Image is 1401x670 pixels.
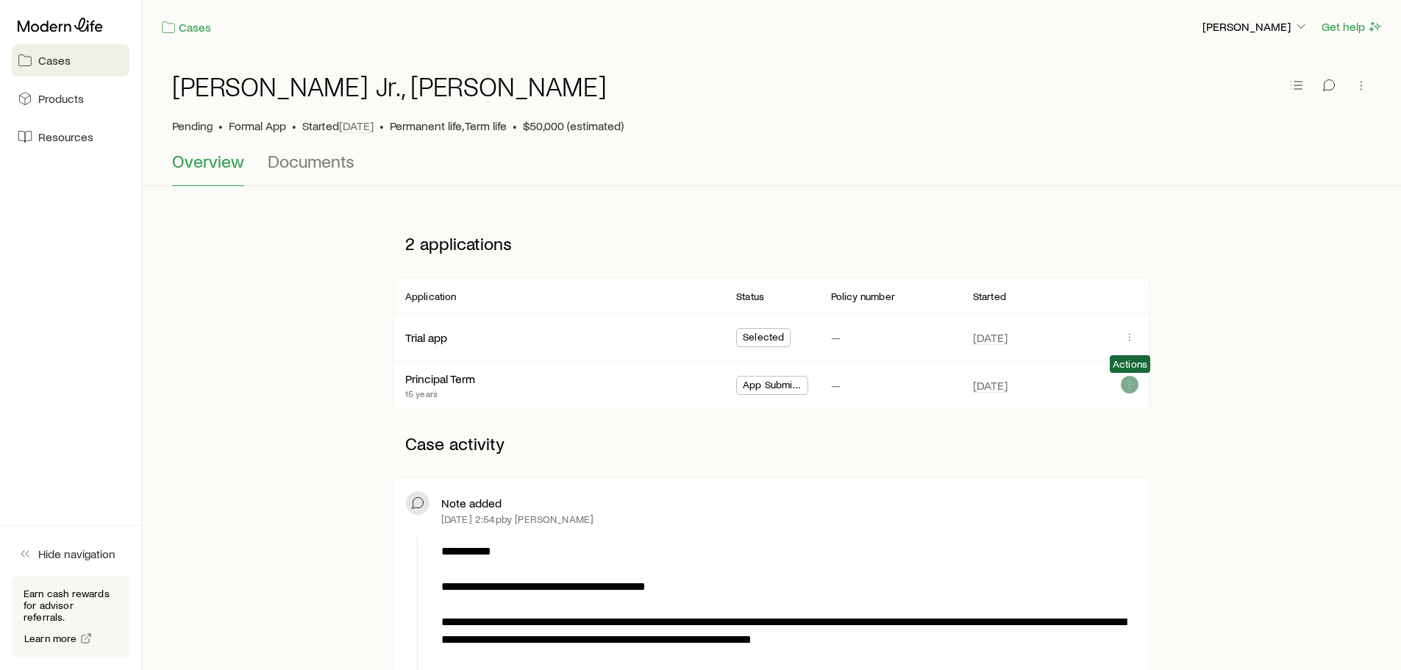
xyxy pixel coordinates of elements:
span: Permanent life, Term life [390,118,507,133]
span: • [513,118,517,133]
span: App Submitted [743,379,802,394]
a: Products [12,82,129,115]
p: Application [405,291,457,302]
p: Case activity [393,421,1150,466]
div: Earn cash rewards for advisor referrals.Learn more [12,576,129,658]
button: Hide navigation [12,538,129,570]
span: Selected [743,331,784,346]
p: 2 applications [393,221,1150,265]
span: • [218,118,223,133]
a: Cases [160,19,212,36]
h1: [PERSON_NAME] Jr., [PERSON_NAME] [172,71,607,101]
span: Products [38,91,84,106]
div: Principal Term [405,371,475,387]
p: Started [302,118,374,133]
span: Overview [172,151,244,171]
span: Hide navigation [38,546,115,561]
a: Principal Term [405,371,475,385]
p: Policy number [831,291,895,302]
span: Learn more [24,633,77,644]
div: Trial app [405,330,447,346]
p: Started [973,291,1006,302]
p: Pending [172,118,213,133]
span: Resources [38,129,93,144]
span: $50,000 (estimated) [523,118,624,133]
a: Cases [12,44,129,76]
p: — [831,330,841,345]
p: Earn cash rewards for advisor referrals. [24,588,118,623]
span: Actions [1113,358,1147,370]
p: 15 years [405,388,475,399]
a: Trial app [405,330,447,344]
p: Status [736,291,764,302]
span: • [292,118,296,133]
button: Get help [1321,18,1383,35]
span: [DATE] [339,118,374,133]
a: Resources [12,121,129,153]
span: Formal App [229,118,286,133]
button: [PERSON_NAME] [1202,18,1309,36]
p: — [831,378,841,393]
div: Case details tabs [172,151,1372,186]
span: [DATE] [973,330,1008,345]
p: [PERSON_NAME] [1202,19,1308,34]
span: Documents [268,151,354,171]
span: • [379,118,384,133]
p: [DATE] 2:54p by [PERSON_NAME] [441,513,593,525]
span: [DATE] [973,378,1008,393]
p: Note added [441,496,502,510]
span: Cases [38,53,71,68]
